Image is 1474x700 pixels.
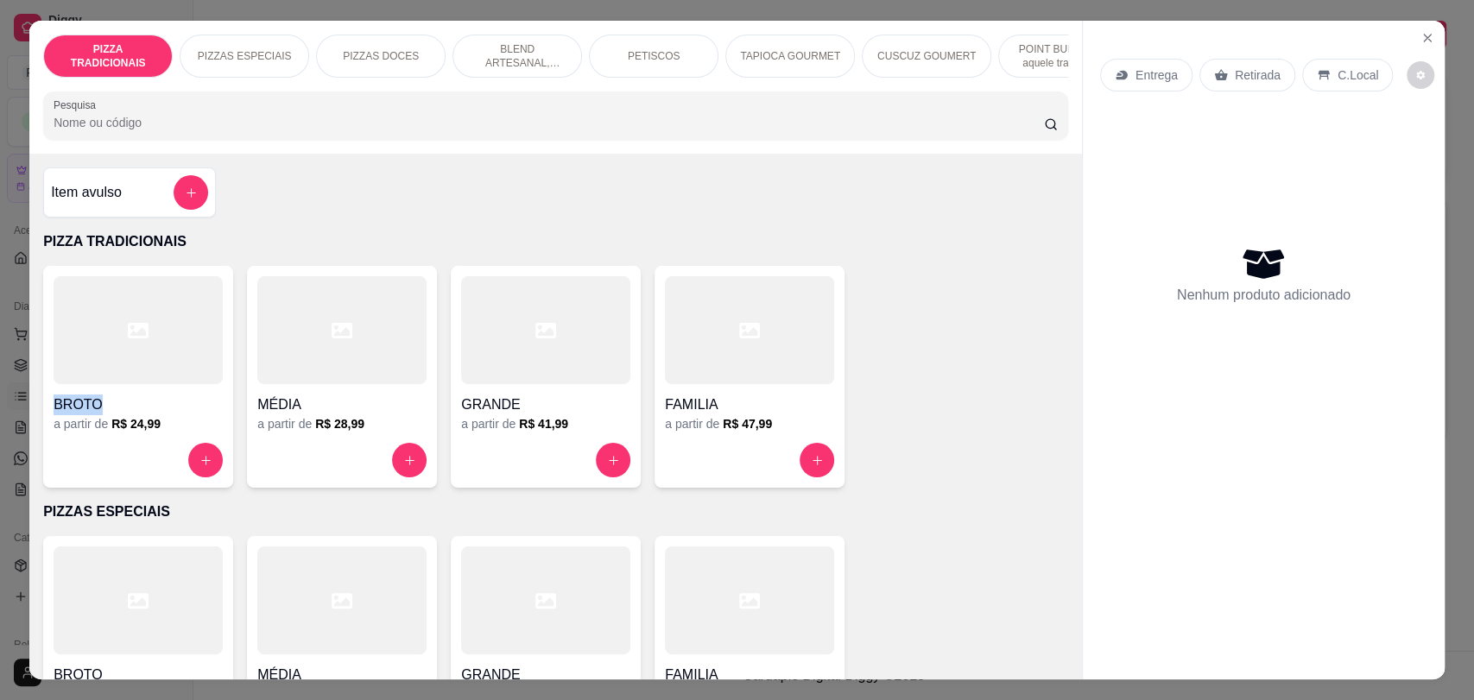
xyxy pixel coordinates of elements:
[519,415,568,432] h6: R$ 41,99
[665,665,834,685] h4: FAMILIA
[54,394,223,415] h4: BROTO
[628,49,680,63] p: PETISCOS
[198,49,292,63] p: PIZZAS ESPECIAIS
[43,501,1068,522] p: PIZZAS ESPECIAIS
[1407,61,1434,89] button: decrease-product-quantity
[461,665,630,685] h4: GRANDE
[1338,66,1378,84] p: C.Local
[665,415,834,432] div: a partir de
[461,415,630,432] div: a partir de
[800,443,834,477] button: increase-product-quantity
[392,443,427,477] button: increase-product-quantity
[257,665,427,685] h4: MÉDIA
[54,98,102,112] label: Pesquisa
[54,665,223,685] h4: BROTO
[51,182,122,203] h4: Item avulso
[174,175,208,210] button: add-separate-item
[723,415,772,432] h6: R$ 47,99
[1414,24,1441,52] button: Close
[54,415,223,432] div: a partir de
[596,443,630,477] button: increase-product-quantity
[257,394,427,415] h4: MÉDIA
[740,49,840,63] p: TAPIOCA GOURMET
[1177,285,1351,306] p: Nenhum produto adicionado
[111,415,161,432] h6: R$ 24,99
[1136,66,1178,84] p: Entrega
[58,42,158,70] p: PIZZA TRADICIONAIS
[467,42,567,70] p: BLEND ARTESANAL, suculentos e amostrados blends americanos com toque nordestino!
[665,394,834,415] h4: FAMILIA
[343,49,419,63] p: PIZZAS DOCES
[461,394,630,415] h4: GRANDE
[315,415,364,432] h6: R$ 28,99
[1013,42,1113,70] p: POINT BURGUER, aquele tradicional nada básico!
[1235,66,1281,84] p: Retirada
[54,114,1044,131] input: Pesquisa
[877,49,976,63] p: CUSCUZ GOUMERT
[257,415,427,432] div: a partir de
[43,231,1068,252] p: PIZZA TRADICIONAIS
[188,443,223,477] button: increase-product-quantity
